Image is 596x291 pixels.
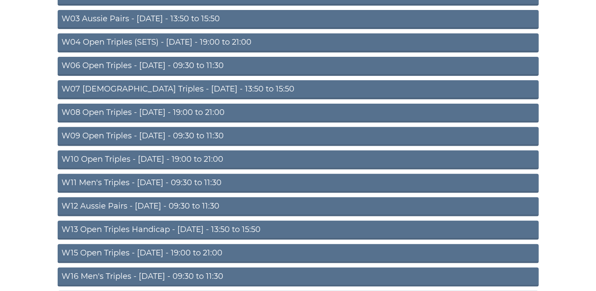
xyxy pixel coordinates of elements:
[58,197,539,216] a: W12 Aussie Pairs - [DATE] - 09:30 to 11:30
[58,57,539,76] a: W06 Open Triples - [DATE] - 09:30 to 11:30
[58,244,539,263] a: W15 Open Triples - [DATE] - 19:00 to 21:00
[58,174,539,193] a: W11 Men's Triples - [DATE] - 09:30 to 11:30
[58,127,539,146] a: W09 Open Triples - [DATE] - 09:30 to 11:30
[58,33,539,52] a: W04 Open Triples (SETS) - [DATE] - 19:00 to 21:00
[58,150,539,170] a: W10 Open Triples - [DATE] - 19:00 to 21:00
[58,104,539,123] a: W08 Open Triples - [DATE] - 19:00 to 21:00
[58,268,539,287] a: W16 Men's Triples - [DATE] - 09:30 to 11:30
[58,80,539,99] a: W07 [DEMOGRAPHIC_DATA] Triples - [DATE] - 13:50 to 15:50
[58,221,539,240] a: W13 Open Triples Handicap - [DATE] - 13:50 to 15:50
[58,10,539,29] a: W03 Aussie Pairs - [DATE] - 13:50 to 15:50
